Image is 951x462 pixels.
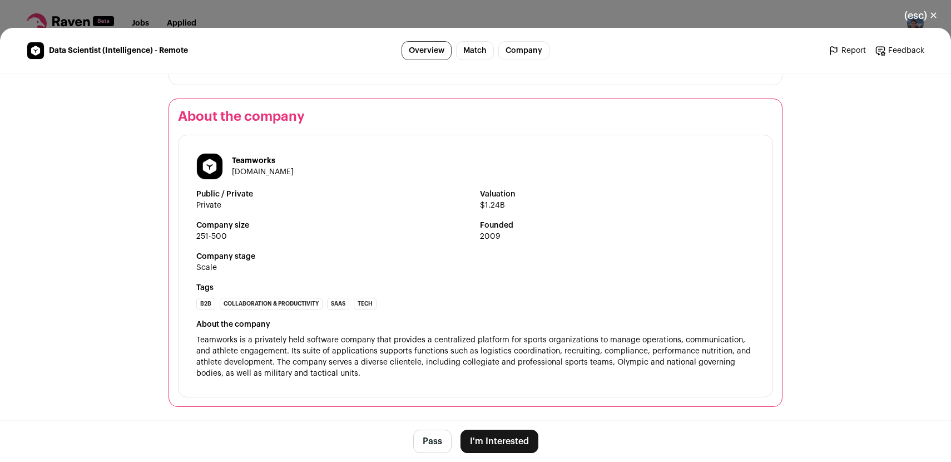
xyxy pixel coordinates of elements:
[891,3,951,28] button: Close modal
[27,42,44,59] img: 1b226ed857d0da5fd0da8569be296b3bcbf1aa6968292c59d4fdca847b6fb578.jpg
[196,231,471,242] span: 251-500
[327,298,349,310] li: SaaS
[178,108,773,126] h2: About the company
[196,251,755,262] strong: Company stage
[196,200,471,211] span: Private
[480,220,755,231] strong: Founded
[875,45,924,56] a: Feedback
[480,200,755,211] span: $1.24B
[232,155,294,166] h1: Teamworks
[197,154,222,179] img: 1b226ed857d0da5fd0da8569be296b3bcbf1aa6968292c59d4fdca847b6fb578.jpg
[828,45,866,56] a: Report
[460,430,538,453] button: I'm Interested
[480,231,755,242] span: 2009
[196,220,471,231] strong: Company size
[196,298,215,310] li: B2B
[196,189,471,200] strong: Public / Private
[49,45,188,56] span: Data Scientist (Intelligence) - Remote
[196,262,217,273] div: Scale
[498,41,549,60] a: Company
[480,189,755,200] strong: Valuation
[196,319,755,330] div: About the company
[413,430,452,453] button: Pass
[354,298,377,310] li: Tech
[196,336,753,377] span: Teamworks is a privately held software company that provides a centralized platform for sports or...
[196,282,755,293] strong: Tags
[402,41,452,60] a: Overview
[232,168,294,176] a: [DOMAIN_NAME]
[220,298,323,310] li: Collaboration & Productivity
[456,41,494,60] a: Match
